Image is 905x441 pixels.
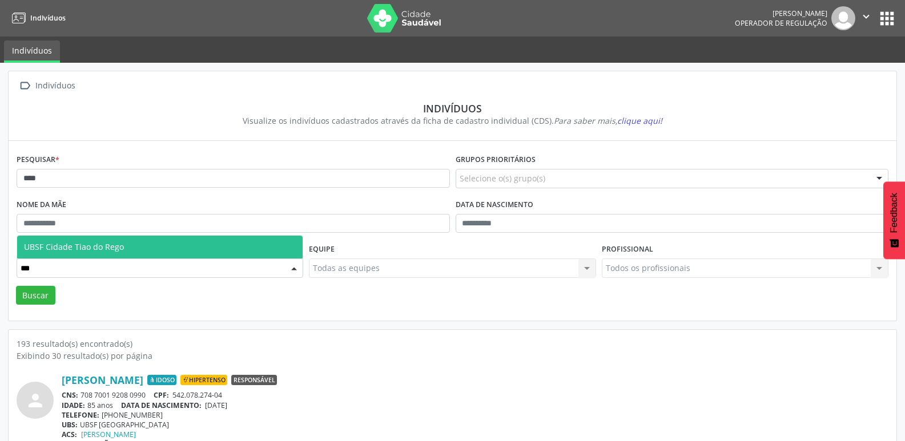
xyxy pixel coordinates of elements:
label: Equipe [309,241,335,258]
a: Indivíduos [8,9,66,27]
span: Hipertenso [180,375,227,385]
span: Operador de regulação [735,18,827,28]
div: Indivíduos [33,78,77,94]
span: Selecione o(s) grupo(s) [460,172,545,184]
div: 193 resultado(s) encontrado(s) [17,338,888,350]
span: Responsável [231,375,277,385]
div: Visualize os indivíduos cadastrados através da ficha de cadastro individual (CDS). [25,115,880,127]
span: ACS: [62,430,77,439]
img: img [831,6,855,30]
i: Para saber mais, [554,115,662,126]
span: Indivíduos [30,13,66,23]
div: UBSF [GEOGRAPHIC_DATA] [62,420,888,430]
span: Idoso [147,375,176,385]
span: [DATE] [205,400,227,410]
div: [PHONE_NUMBER] [62,410,888,420]
span: Feedback [889,193,899,233]
div: 708 7001 9208 0990 [62,390,888,400]
button: apps [877,9,897,29]
span: CNS: [62,390,78,400]
div: [PERSON_NAME] [735,9,827,18]
a:  Indivíduos [17,78,77,94]
span: UBSF Cidade Tiao do Rego [24,241,124,252]
span: 542.078.274-04 [172,390,222,400]
a: [PERSON_NAME] [81,430,136,439]
div: Exibindo 30 resultado(s) por página [17,350,888,362]
label: Data de nascimento [456,196,533,214]
span: clique aqui! [617,115,662,126]
button: Buscar [16,286,55,305]
i: person [25,390,46,411]
div: 85 anos [62,400,888,410]
span: TELEFONE: [62,410,99,420]
div: Indivíduos [25,102,880,115]
span: IDADE: [62,400,85,410]
button:  [855,6,877,30]
a: Indivíduos [4,41,60,63]
label: Grupos prioritários [456,151,536,169]
span: DATA DE NASCIMENTO: [121,400,202,410]
label: Pesquisar [17,151,59,169]
button: Feedback - Mostrar pesquisa [883,181,905,259]
a: [PERSON_NAME] [62,374,143,386]
label: Profissional [602,241,653,258]
i:  [17,78,33,94]
label: Nome da mãe [17,196,66,214]
i:  [860,10,872,23]
span: CPF: [154,390,169,400]
span: UBS: [62,420,78,430]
